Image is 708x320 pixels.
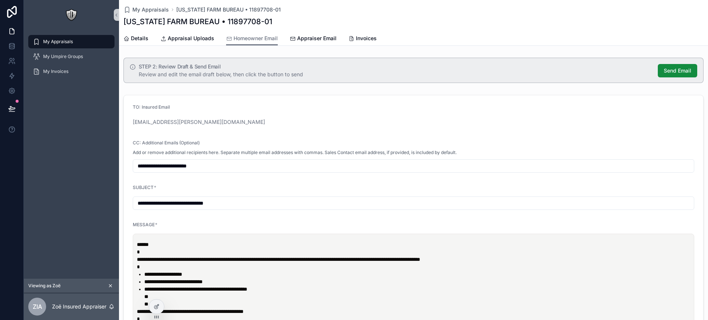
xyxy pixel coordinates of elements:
h5: STEP 2: Review Draft & Send Email [139,64,652,69]
button: Send Email [658,64,697,77]
span: Add or remove additional recipients here. Separate multiple email addresses with commas. Sales Co... [133,150,457,156]
span: ZIA [33,302,42,311]
span: Appraiser Email [297,35,337,42]
span: My Appraisals [132,6,169,13]
span: SUBJECT [133,185,154,190]
span: CC: Additional Emails (Optional) [133,140,200,145]
a: Invoices [348,32,377,47]
span: My Umpire Groups [43,54,83,60]
span: Review and edit the email draft below, then click the button to send [139,71,303,77]
span: MESSAGE [133,222,155,227]
img: App logo [65,9,77,21]
a: My Appraisals [28,35,115,48]
span: My Appraisals [43,39,73,45]
a: My Umpire Groups [28,50,115,63]
a: [US_STATE] FARM BUREAU • 11897708-01 [176,6,281,13]
a: Homeowner Email [226,32,278,46]
span: Details [131,35,148,42]
a: Appraiser Email [290,32,337,47]
span: Send Email [664,67,691,74]
a: My Appraisals [123,6,169,13]
h1: [US_STATE] FARM BUREAU • 11897708-01 [123,16,272,27]
span: TO: Insured Email [133,104,170,110]
span: Homeowner Email [234,35,278,42]
span: Invoices [356,35,377,42]
span: Viewing as Zoë [28,283,61,289]
span: My Invoices [43,68,68,74]
a: Appraisal Uploads [160,32,214,47]
a: My Invoices [28,65,115,78]
div: scrollable content [24,30,119,88]
a: [EMAIL_ADDRESS][PERSON_NAME][DOMAIN_NAME] [133,118,265,126]
a: Details [123,32,148,47]
p: Zoë Insured Appraiser [52,303,106,310]
span: Appraisal Uploads [168,35,214,42]
div: Review and edit the email draft below, then click the button to send [139,71,652,78]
